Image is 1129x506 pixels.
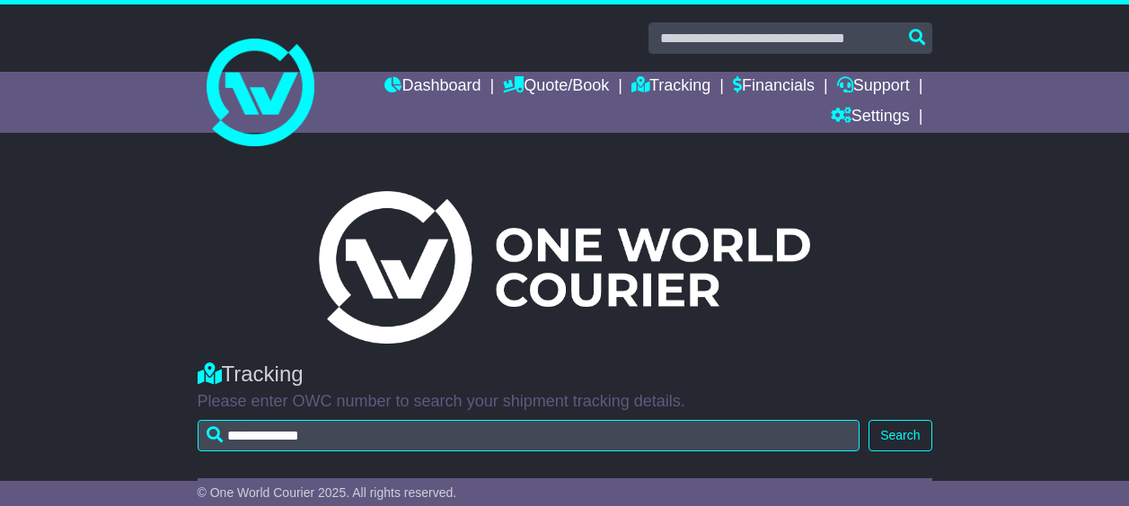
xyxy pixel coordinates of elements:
[631,72,710,102] a: Tracking
[384,72,481,102] a: Dashboard
[319,191,809,344] img: Light
[733,72,815,102] a: Financials
[198,485,457,500] span: © One World Courier 2025. All rights reserved.
[837,72,910,102] a: Support
[198,362,932,388] div: Tracking
[831,102,910,133] a: Settings
[198,392,932,412] p: Please enter OWC number to search your shipment tracking details.
[503,72,609,102] a: Quote/Book
[869,420,931,451] button: Search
